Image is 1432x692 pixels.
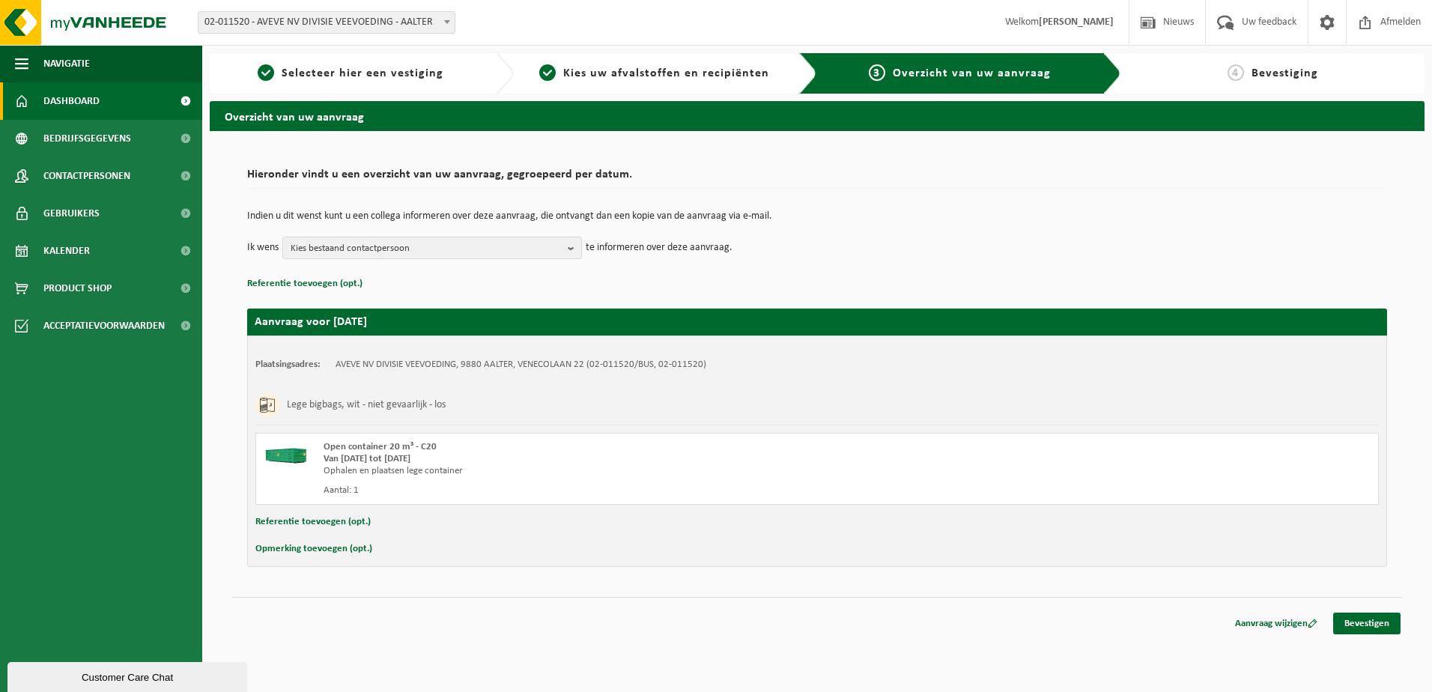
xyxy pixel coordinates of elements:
[324,442,437,452] span: Open container 20 m³ - C20
[893,67,1051,79] span: Overzicht van uw aanvraag
[7,659,250,692] iframe: chat widget
[521,64,788,82] a: 2Kies uw afvalstoffen en recipiënten
[43,195,100,232] span: Gebruikers
[336,359,706,371] td: AVEVE NV DIVISIE VEEVOEDING, 9880 AALTER, VENECOLAAN 22 (02-011520/BUS, 02-011520)
[43,307,165,345] span: Acceptatievoorwaarden
[539,64,556,81] span: 2
[255,316,367,328] strong: Aanvraag voor [DATE]
[217,64,484,82] a: 1Selecteer hier een vestiging
[198,12,455,33] span: 02-011520 - AVEVE NV DIVISIE VEEVOEDING - AALTER
[586,237,732,259] p: te informeren over deze aanvraag.
[43,232,90,270] span: Kalender
[255,539,372,559] button: Opmerking toevoegen (opt.)
[247,274,362,294] button: Referentie toevoegen (opt.)
[247,237,279,259] p: Ik wens
[291,237,562,260] span: Kies bestaand contactpersoon
[43,157,130,195] span: Contactpersonen
[210,101,1425,130] h2: Overzicht van uw aanvraag
[563,67,769,79] span: Kies uw afvalstoffen en recipiënten
[1228,64,1244,81] span: 4
[198,11,455,34] span: 02-011520 - AVEVE NV DIVISIE VEEVOEDING - AALTER
[324,454,410,464] strong: Van [DATE] tot [DATE]
[282,237,582,259] button: Kies bestaand contactpersoon
[258,64,274,81] span: 1
[43,120,131,157] span: Bedrijfsgegevens
[1039,16,1114,28] strong: [PERSON_NAME]
[255,359,321,369] strong: Plaatsingsadres:
[1333,613,1401,634] a: Bevestigen
[43,45,90,82] span: Navigatie
[1224,613,1329,634] a: Aanvraag wijzigen
[43,270,112,307] span: Product Shop
[255,512,371,532] button: Referentie toevoegen (opt.)
[1252,67,1318,79] span: Bevestiging
[247,211,1387,222] p: Indien u dit wenst kunt u een collega informeren over deze aanvraag, die ontvangt dan een kopie v...
[869,64,885,81] span: 3
[287,393,446,417] h3: Lege bigbags, wit - niet gevaarlijk - los
[324,465,877,477] div: Ophalen en plaatsen lege container
[43,82,100,120] span: Dashboard
[264,441,309,464] img: HK-XC-20-GN-00.png
[282,67,443,79] span: Selecteer hier een vestiging
[247,169,1387,189] h2: Hieronder vindt u een overzicht van uw aanvraag, gegroepeerd per datum.
[324,485,877,497] div: Aantal: 1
